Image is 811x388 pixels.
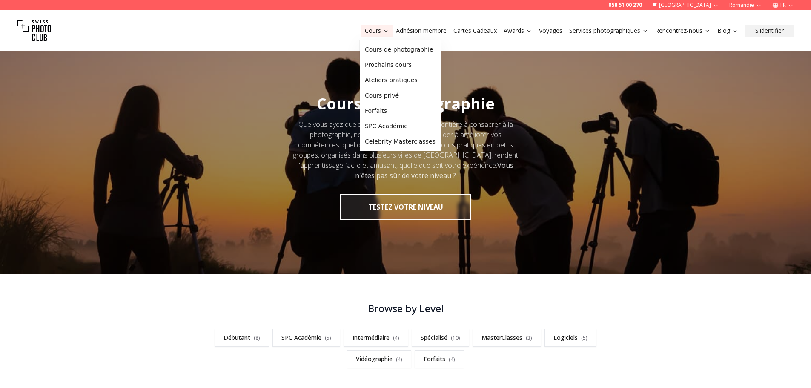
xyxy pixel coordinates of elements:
button: Voyages [536,25,566,37]
a: Cours privé [361,88,439,103]
a: MasterClasses(3) [473,329,541,347]
span: ( 5 ) [325,334,331,342]
button: S'identifier [745,25,794,37]
a: Logiciels(5) [544,329,596,347]
button: Adhésion membre [393,25,450,37]
a: Vidéographie(4) [347,350,411,368]
a: SPC Académie(5) [272,329,340,347]
button: Cours [361,25,393,37]
span: ( 10 ) [451,334,460,342]
a: Prochains cours [361,57,439,72]
a: Voyages [539,26,562,35]
a: Celebrity Masterclasses [361,134,439,149]
a: 058 51 00 270 [608,2,642,9]
a: Awards [504,26,532,35]
div: Que vous ayez quelques heures ou une année entière à consacrer à la photographie, nous sommes là ... [290,119,522,181]
a: Cours de photographie [361,42,439,57]
a: Services photographiques [569,26,648,35]
a: Intermédiaire(4) [344,329,408,347]
span: Cours de photographie [317,93,495,114]
span: ( 8 ) [254,334,260,342]
button: Cartes Cadeaux [450,25,500,37]
a: Forfaits(4) [415,350,464,368]
button: TESTEZ VOTRE NIVEAU [340,194,471,220]
span: ( 4 ) [449,356,455,363]
a: Cours [365,26,389,35]
a: Débutant(8) [215,329,269,347]
button: Rencontrez-nous [652,25,714,37]
a: Adhésion membre [396,26,447,35]
span: ( 3 ) [526,334,532,342]
a: Rencontrez-nous [655,26,711,35]
span: ( 4 ) [396,356,402,363]
button: Services photographiques [566,25,652,37]
a: SPC Académie [361,118,439,134]
a: Spécialisé(10) [412,329,469,347]
a: Ateliers pratiques [361,72,439,88]
button: Blog [714,25,742,37]
img: Swiss photo club [17,14,51,48]
a: Blog [717,26,738,35]
a: Cartes Cadeaux [453,26,497,35]
h3: Browse by Level [195,302,617,315]
button: Awards [500,25,536,37]
span: ( 5 ) [581,334,587,342]
a: Forfaits [361,103,439,118]
span: ( 4 ) [393,334,399,342]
